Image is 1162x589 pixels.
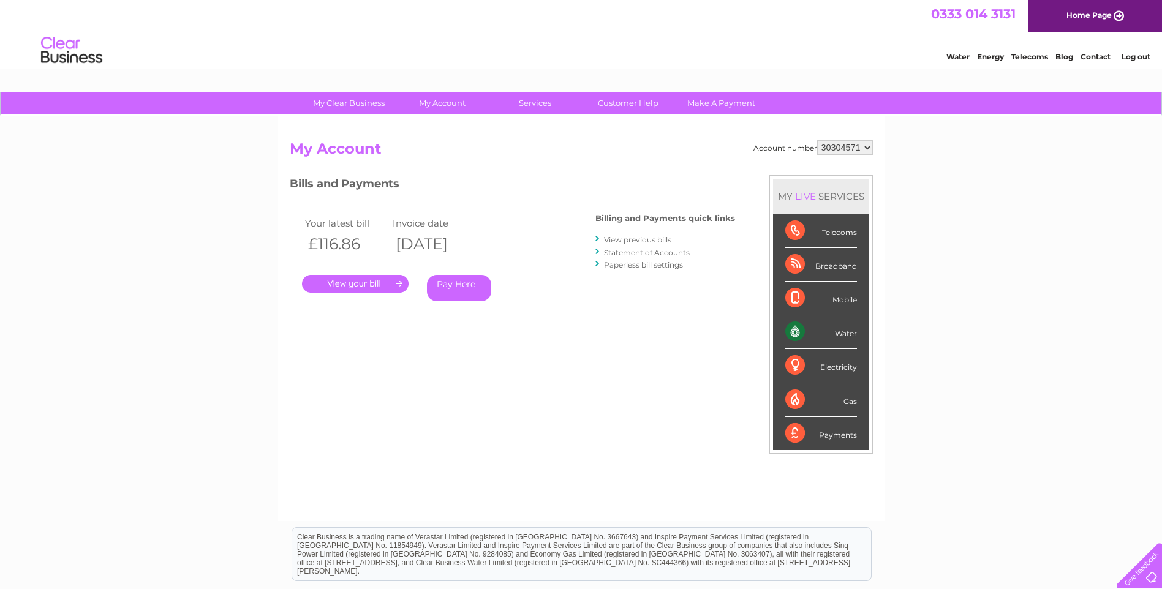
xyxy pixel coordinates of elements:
[931,6,1016,21] a: 0333 014 3131
[290,140,873,163] h2: My Account
[753,140,873,155] div: Account number
[946,52,970,61] a: Water
[671,92,772,114] a: Make A Payment
[785,214,857,248] div: Telecoms
[773,179,869,214] div: MY SERVICES
[485,92,586,114] a: Services
[785,282,857,315] div: Mobile
[391,92,492,114] a: My Account
[578,92,679,114] a: Customer Help
[604,260,683,269] a: Paperless bill settings
[1011,52,1048,61] a: Telecoms
[1081,52,1111,61] a: Contact
[427,275,491,301] a: Pay Here
[785,248,857,282] div: Broadband
[595,214,735,223] h4: Billing and Payments quick links
[390,231,478,257] th: [DATE]
[785,349,857,383] div: Electricity
[785,315,857,349] div: Water
[290,175,735,197] h3: Bills and Payments
[292,7,871,59] div: Clear Business is a trading name of Verastar Limited (registered in [GEOGRAPHIC_DATA] No. 3667643...
[302,275,409,293] a: .
[302,215,390,231] td: Your latest bill
[785,383,857,417] div: Gas
[302,231,390,257] th: £116.86
[793,190,818,202] div: LIVE
[1122,52,1150,61] a: Log out
[40,32,103,69] img: logo.png
[785,417,857,450] div: Payments
[1055,52,1073,61] a: Blog
[604,235,671,244] a: View previous bills
[298,92,399,114] a: My Clear Business
[977,52,1004,61] a: Energy
[390,215,478,231] td: Invoice date
[604,248,690,257] a: Statement of Accounts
